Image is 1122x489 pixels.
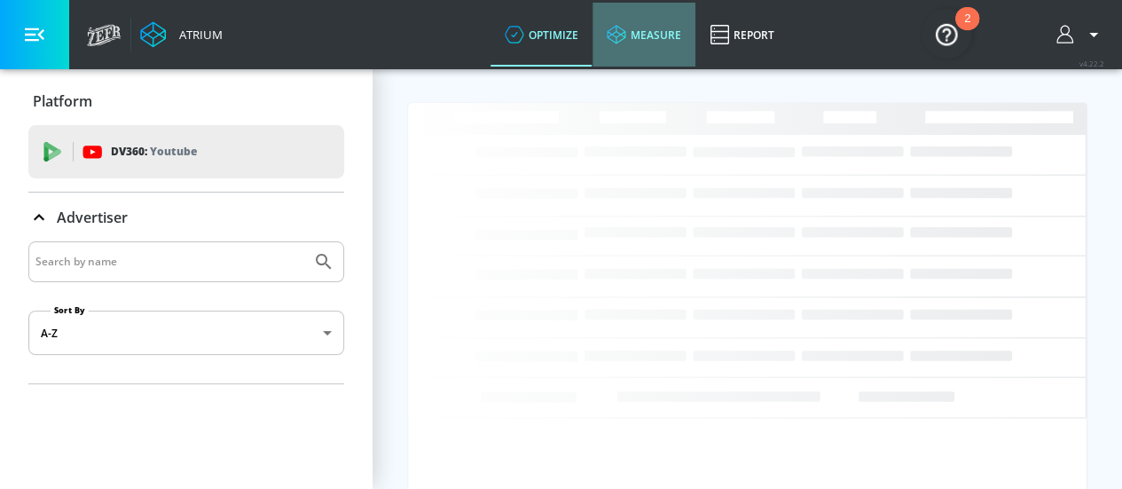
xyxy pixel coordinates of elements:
[28,76,344,126] div: Platform
[490,3,592,67] a: optimize
[51,304,89,316] label: Sort By
[695,3,789,67] a: Report
[28,241,344,383] div: Advertiser
[592,3,695,67] a: measure
[964,19,970,42] div: 2
[28,193,344,242] div: Advertiser
[28,125,344,178] div: DV360: Youtube
[172,27,223,43] div: Atrium
[1079,59,1104,68] span: v 4.22.2
[35,250,304,273] input: Search by name
[33,91,92,111] p: Platform
[57,208,128,227] p: Advertiser
[922,9,971,59] button: Open Resource Center, 2 new notifications
[28,311,344,355] div: A-Z
[140,21,223,48] a: Atrium
[28,369,344,383] nav: list of Advertiser
[150,142,197,161] p: Youtube
[111,142,197,162] p: DV360:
